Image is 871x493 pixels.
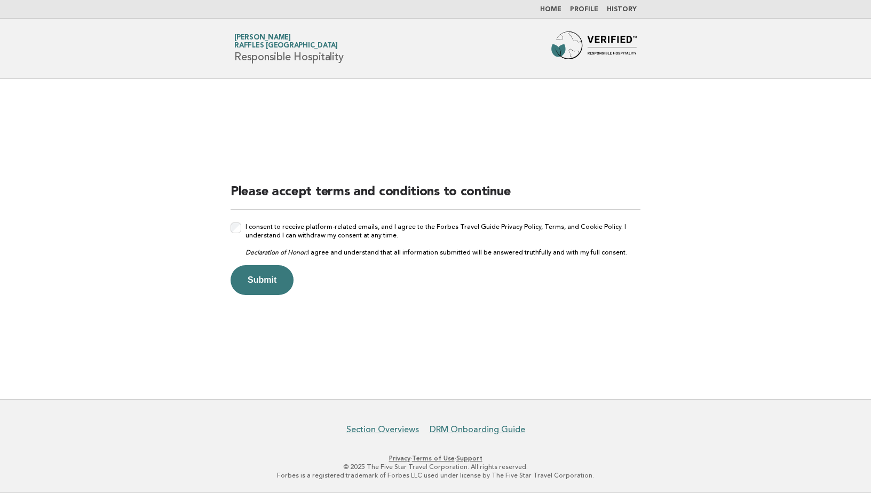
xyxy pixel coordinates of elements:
p: © 2025 The Five Star Travel Corporation. All rights reserved. [109,463,762,471]
a: DRM Onboarding Guide [430,424,525,435]
label: I consent to receive platform-related emails, and I agree to the Forbes Travel Guide Privacy Poli... [246,222,640,257]
a: Home [540,6,561,13]
a: Profile [570,6,598,13]
em: Declaration of Honor: [246,249,307,256]
a: Terms of Use [412,455,455,462]
a: Support [456,455,482,462]
h2: Please accept terms and conditions to continue [231,184,640,210]
p: Forbes is a registered trademark of Forbes LLC used under license by The Five Star Travel Corpora... [109,471,762,480]
a: History [607,6,637,13]
button: Submit [231,265,294,295]
img: Forbes Travel Guide [551,31,637,66]
h1: Responsible Hospitality [234,35,343,62]
span: Raffles [GEOGRAPHIC_DATA] [234,43,338,50]
p: · · [109,454,762,463]
a: [PERSON_NAME]Raffles [GEOGRAPHIC_DATA] [234,34,338,49]
a: Section Overviews [346,424,419,435]
a: Privacy [389,455,410,462]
